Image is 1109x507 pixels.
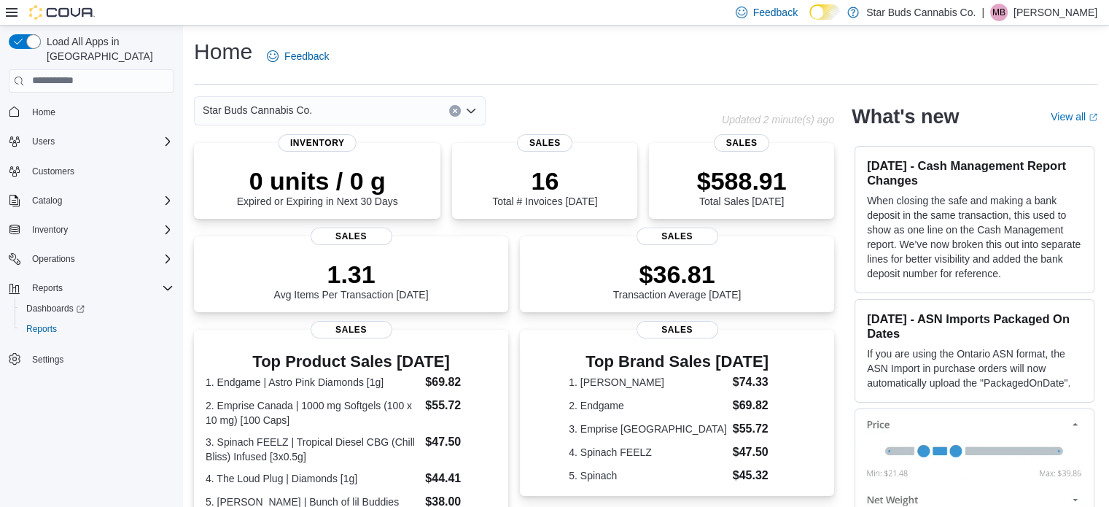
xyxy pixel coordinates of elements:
span: Dashboards [26,303,85,314]
span: Reports [26,323,57,335]
p: 16 [492,166,597,196]
button: Customers [3,160,179,182]
dd: $55.72 [425,397,497,414]
a: Customers [26,163,80,180]
button: Inventory [26,221,74,239]
p: $588.91 [697,166,787,196]
span: Sales [637,321,718,338]
button: Catalog [26,192,68,209]
span: Settings [26,349,174,368]
dt: 3. Emprise [GEOGRAPHIC_DATA] [569,422,727,436]
span: Sales [311,321,392,338]
dd: $47.50 [425,433,497,451]
div: Avg Items Per Transaction [DATE] [274,260,429,301]
dt: 1. [PERSON_NAME] [569,375,727,390]
button: Users [26,133,61,150]
h1: Home [194,37,252,66]
dd: $45.32 [733,467,785,484]
a: Feedback [261,42,335,71]
button: Inventory [3,220,179,240]
button: Settings [3,348,179,369]
dd: $74.33 [733,374,785,391]
button: Open list of options [465,105,477,117]
span: Dashboards [20,300,174,317]
span: Inventory [32,224,68,236]
p: Star Buds Cannabis Co. [866,4,976,21]
p: 1.31 [274,260,429,289]
span: Users [26,133,174,150]
p: When closing the safe and making a bank deposit in the same transaction, this used to show as one... [867,193,1082,281]
dt: 2. Emprise Canada | 1000 mg Softgels (100 x 10 mg) [100 Caps] [206,398,419,427]
dt: 5. Spinach [569,468,727,483]
span: Inventory [26,221,174,239]
span: Sales [517,134,572,152]
span: Customers [26,162,174,180]
button: Operations [3,249,179,269]
h3: [DATE] - Cash Management Report Changes [867,158,1082,187]
svg: External link [1089,113,1097,122]
p: | [981,4,984,21]
span: Sales [311,228,392,245]
h2: What's new [852,105,959,128]
button: Reports [3,278,179,298]
a: Reports [20,320,63,338]
span: Settings [32,354,63,365]
span: Feedback [753,5,798,20]
dt: 3. Spinach FEELZ | Tropical Diesel CBG (Chill Bliss) Infused [3x0.5g] [206,435,419,464]
span: MB [992,4,1005,21]
dt: 1. Endgame | Astro Pink Diamonds [1g] [206,375,419,390]
h3: Top Brand Sales [DATE] [569,353,785,371]
a: Settings [26,351,69,368]
span: Reports [32,282,63,294]
button: Reports [26,279,69,297]
span: Home [26,103,174,121]
div: Total Sales [DATE] [697,166,787,207]
span: Operations [26,250,174,268]
div: Expired or Expiring in Next 30 Days [237,166,398,207]
span: Sales [714,134,769,152]
span: Home [32,107,55,118]
span: Star Buds Cannabis Co. [203,101,312,119]
dt: 2. Endgame [569,398,727,413]
dd: $47.50 [733,444,785,461]
dt: 4. The Loud Plug | Diamonds [1g] [206,471,419,486]
span: Sales [637,228,718,245]
span: Reports [20,320,174,338]
div: Transaction Average [DATE] [613,260,742,301]
span: Operations [32,253,75,265]
dd: $44.41 [425,470,497,487]
span: Customers [32,166,74,177]
button: Operations [26,250,81,268]
button: Catalog [3,190,179,211]
a: View allExternal link [1051,111,1097,123]
div: Michael Bencic [990,4,1008,21]
h3: [DATE] - ASN Imports Packaged On Dates [867,311,1082,341]
nav: Complex example [9,96,174,408]
span: Catalog [32,195,62,206]
img: Cova [29,5,95,20]
span: Reports [26,279,174,297]
p: [PERSON_NAME] [1013,4,1097,21]
p: 0 units / 0 g [237,166,398,196]
dd: $69.82 [425,374,497,391]
dd: $69.82 [733,397,785,414]
input: Dark Mode [809,4,840,20]
h3: Top Product Sales [DATE] [206,353,497,371]
button: Home [3,101,179,123]
button: Clear input [449,105,461,117]
a: Home [26,104,61,121]
button: Reports [15,319,179,339]
a: Dashboards [20,300,90,317]
span: Feedback [284,49,329,63]
span: Users [32,136,55,147]
dd: $55.72 [733,420,785,438]
p: $36.81 [613,260,742,289]
button: Users [3,131,179,152]
p: If you are using the Ontario ASN format, the ASN Import in purchase orders will now automatically... [867,347,1082,390]
span: Inventory [279,134,357,152]
a: Dashboards [15,298,179,319]
p: Updated 2 minute(s) ago [722,114,834,125]
dt: 4. Spinach FEELZ [569,445,727,460]
div: Total # Invoices [DATE] [492,166,597,207]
